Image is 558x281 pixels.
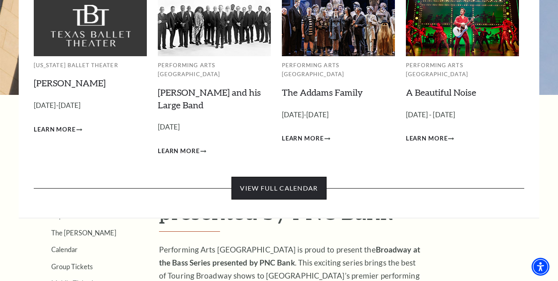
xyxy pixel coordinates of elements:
p: Performing Arts [GEOGRAPHIC_DATA] [158,61,271,79]
p: [DATE] [158,121,271,133]
a: Learn More The Addams Family [282,134,330,144]
a: Group Tickets [51,263,93,270]
a: Learn More Peter Pan [34,125,82,135]
a: [PERSON_NAME] [34,77,106,88]
span: Learn More [158,146,200,156]
p: [DATE] - [DATE] [406,109,519,121]
span: Learn More [282,134,324,144]
span: Learn More [406,134,448,144]
p: [US_STATE] Ballet Theater [34,61,147,70]
p: Performing Arts [GEOGRAPHIC_DATA] [282,61,395,79]
a: [PERSON_NAME] and his Large Band [158,87,261,110]
a: The Addams Family [282,87,363,98]
a: Learn More A Beautiful Noise [406,134,454,144]
p: [DATE]-[DATE] [282,109,395,121]
div: Accessibility Menu [532,258,549,276]
a: Calendar [51,246,78,253]
a: Learn More Lyle Lovett and his Large Band [158,146,206,156]
span: Learn More [34,125,76,135]
strong: Broadway at the Bass Series presented by PNC Bank [159,245,420,267]
a: View Full Calendar [231,177,326,200]
p: Performing Arts [GEOGRAPHIC_DATA] [406,61,519,79]
p: [DATE]-[DATE] [34,100,147,112]
a: A Beautiful Noise [406,87,476,98]
a: The [PERSON_NAME] [51,229,116,237]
